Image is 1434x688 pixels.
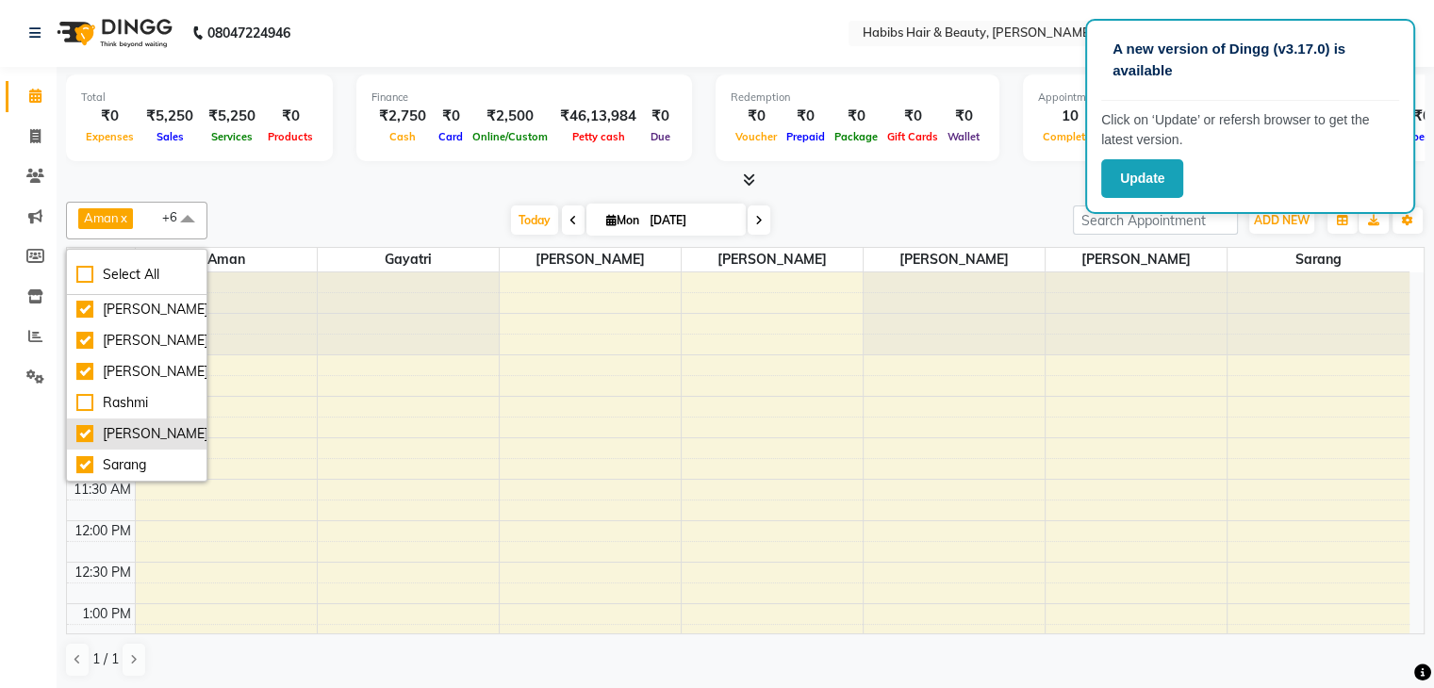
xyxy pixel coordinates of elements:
div: Redemption [731,90,984,106]
span: Sarang [1228,248,1409,271]
div: Select All [76,265,197,285]
div: ₹5,250 [201,106,263,127]
div: ₹5,250 [139,106,201,127]
div: ₹0 [943,106,984,127]
div: ₹0 [263,106,318,127]
span: Aman [84,210,119,225]
div: ₹0 [882,106,943,127]
span: Package [830,130,882,143]
input: 2025-09-01 [644,206,738,235]
div: 12:00 PM [71,521,135,541]
div: Sarang [76,455,197,475]
span: Card [434,130,468,143]
span: Gift Cards [882,130,943,143]
button: ADD NEW [1249,207,1314,234]
span: Services [206,130,257,143]
span: Petty cash [568,130,630,143]
div: Finance [371,90,677,106]
span: Cash [385,130,420,143]
span: Aman [136,248,317,271]
div: ₹0 [830,106,882,127]
p: A new version of Dingg (v3.17.0) is available [1113,39,1388,81]
span: Sales [152,130,189,143]
div: 10 [1038,106,1102,127]
div: 1:00 PM [78,604,135,624]
div: [PERSON_NAME] [76,331,197,351]
span: Gayatri [318,248,499,271]
div: [PERSON_NAME] [76,424,197,444]
b: 08047224946 [207,7,290,59]
input: Search Appointment [1073,205,1238,235]
span: Mon [602,213,644,227]
span: Due [646,130,675,143]
div: ₹2,500 [468,106,552,127]
span: Voucher [731,130,782,143]
span: Online/Custom [468,130,552,143]
div: 11:30 AM [70,480,135,500]
div: [PERSON_NAME] [76,300,197,319]
span: [PERSON_NAME] [864,248,1045,271]
div: ₹46,13,984 [552,106,644,127]
p: Click on ‘Update’ or refersh browser to get the latest version. [1101,110,1399,150]
button: Update [1101,159,1183,198]
span: Prepaid [782,130,830,143]
span: 1 / 1 [92,649,119,669]
span: Today [511,205,558,235]
span: [PERSON_NAME] [500,248,681,271]
div: ₹0 [434,106,468,127]
span: Completed [1038,130,1102,143]
div: ₹0 [81,106,139,127]
div: Total [81,90,318,106]
div: 12:30 PM [71,563,135,582]
span: Wallet [943,130,984,143]
div: ₹0 [731,106,782,127]
span: ADD NEW [1254,213,1310,227]
div: ₹0 [644,106,677,127]
div: ₹0 [782,106,830,127]
div: Appointment [1038,90,1272,106]
span: Expenses [81,130,139,143]
div: Rashmi [76,393,197,413]
span: [PERSON_NAME] [682,248,863,271]
span: [PERSON_NAME] [1046,248,1227,271]
a: x [119,210,127,225]
div: Stylist [67,248,135,268]
div: [PERSON_NAME] [76,362,197,382]
img: logo [48,7,177,59]
span: +6 [162,209,191,224]
span: Products [263,130,318,143]
div: ₹2,750 [371,106,434,127]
